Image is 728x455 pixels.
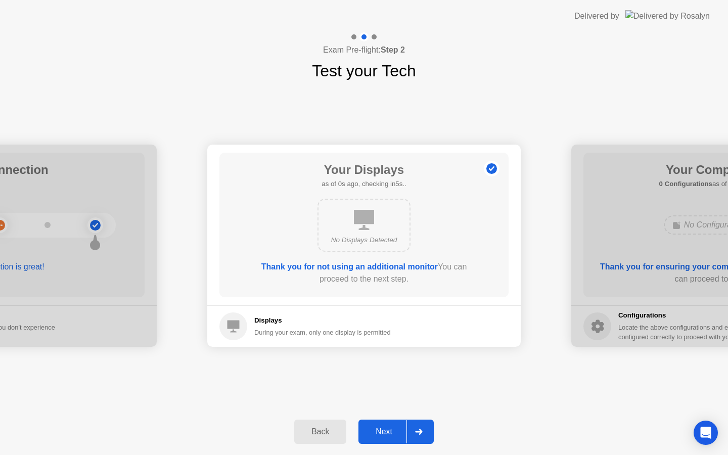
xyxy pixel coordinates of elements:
[261,262,438,271] b: Thank you for not using an additional monitor
[254,328,391,337] div: During your exam, only one display is permitted
[694,421,718,445] div: Open Intercom Messenger
[294,420,346,444] button: Back
[254,315,391,326] h5: Displays
[381,45,405,54] b: Step 2
[361,427,406,436] div: Next
[327,235,401,245] div: No Displays Detected
[625,10,710,22] img: Delivered by Rosalyn
[322,161,406,179] h1: Your Displays
[312,59,416,83] h1: Test your Tech
[248,261,480,285] div: You can proceed to the next step.
[574,10,619,22] div: Delivered by
[358,420,434,444] button: Next
[322,179,406,189] h5: as of 0s ago, checking in5s..
[323,44,405,56] h4: Exam Pre-flight:
[297,427,343,436] div: Back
